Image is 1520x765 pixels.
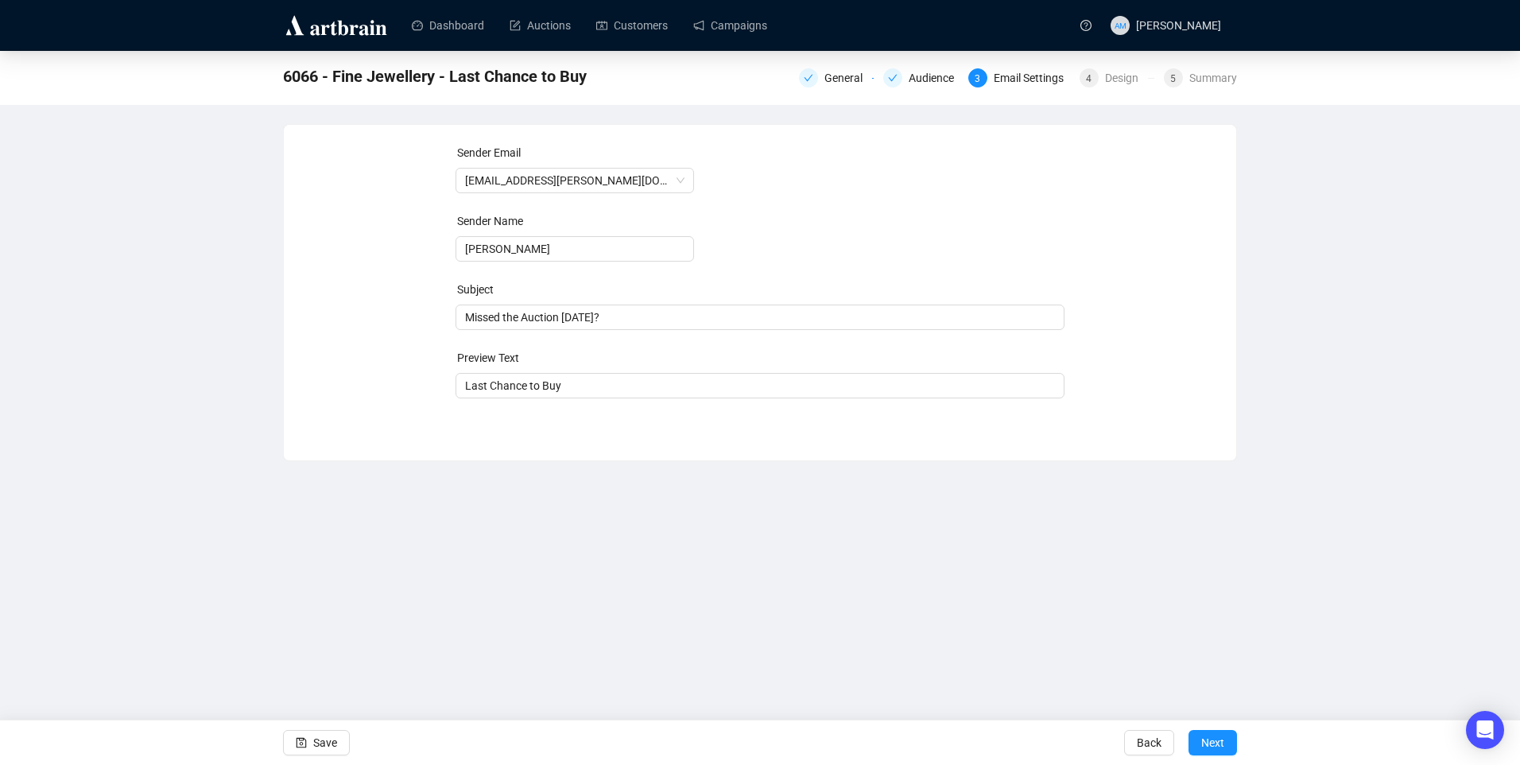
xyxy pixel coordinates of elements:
span: check [804,73,813,83]
a: Campaigns [693,5,767,46]
span: Next [1201,720,1224,765]
span: jewellery@adams.ie [465,169,684,192]
div: 3Email Settings [968,68,1070,87]
div: Preview Text [457,349,1067,367]
span: Back [1137,720,1161,765]
span: save [296,737,307,748]
button: Back [1124,730,1174,755]
a: Dashboard [412,5,484,46]
span: AM [1114,18,1126,31]
span: 5 [1170,73,1176,84]
div: 5Summary [1164,68,1237,87]
span: question-circle [1080,20,1092,31]
label: Sender Email [457,146,521,159]
span: 3 [975,73,980,84]
span: check [888,73,898,83]
span: 4 [1086,73,1092,84]
label: Sender Name [457,215,523,227]
span: [PERSON_NAME] [1136,19,1221,32]
div: 4Design [1080,68,1154,87]
button: Next [1188,730,1237,755]
button: Save [283,730,350,755]
div: Design [1105,68,1148,87]
span: Save [313,720,337,765]
span: 6066 - Fine Jewellery - Last Chance to Buy [283,64,587,89]
div: Audience [909,68,964,87]
a: Auctions [510,5,571,46]
img: logo [283,13,390,38]
div: General [824,68,872,87]
div: Audience [883,68,958,87]
a: Customers [596,5,668,46]
div: Email Settings [994,68,1073,87]
div: Subject [457,281,1067,298]
div: Summary [1189,68,1237,87]
div: General [799,68,874,87]
div: Open Intercom Messenger [1466,711,1504,749]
